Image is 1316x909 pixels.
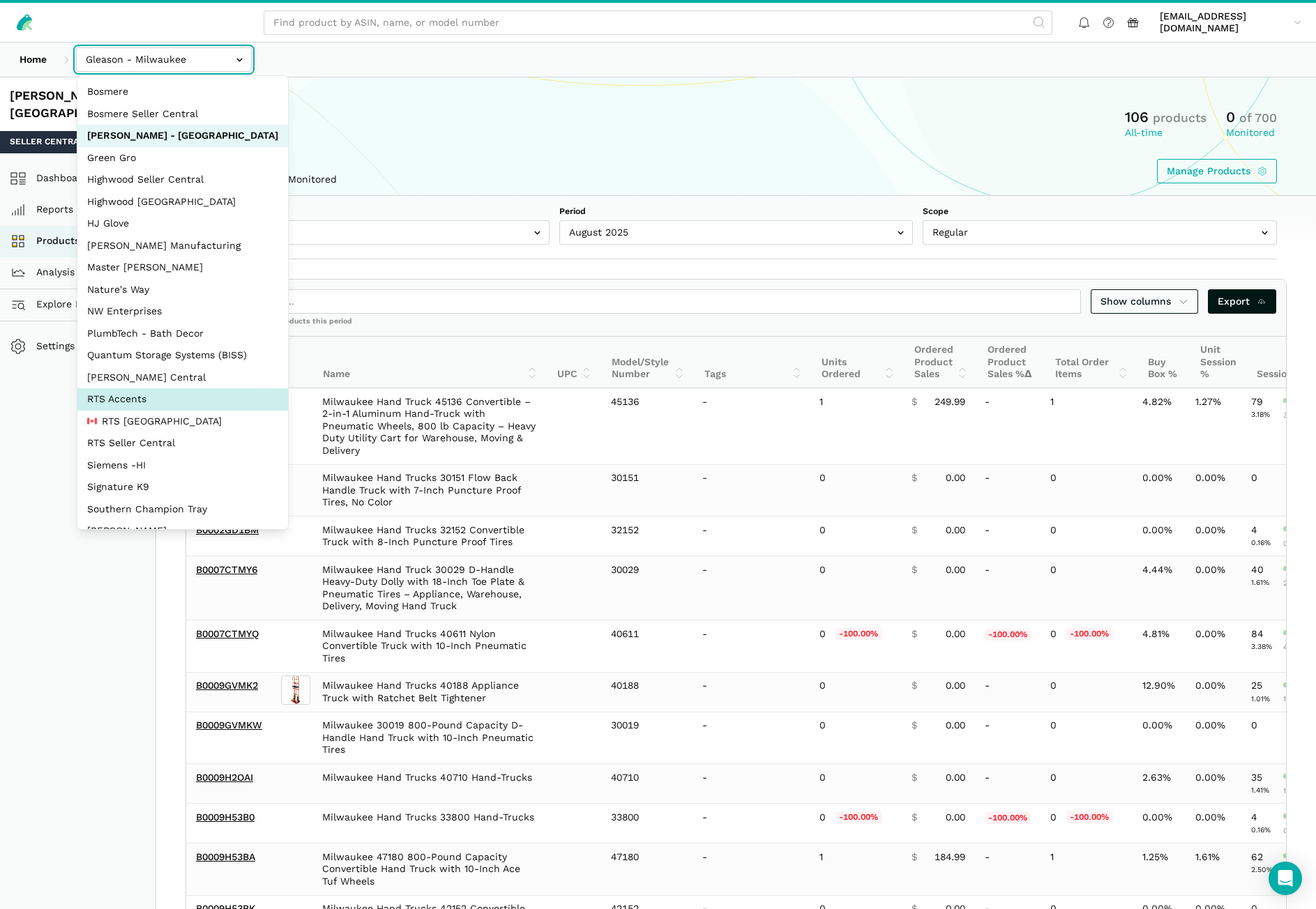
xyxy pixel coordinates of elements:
[1186,388,1241,464] td: 1.27%
[196,719,262,731] a: B0009GVMKW
[196,680,258,691] a: B0009GVMK2
[1133,556,1186,620] td: 4.44%
[1186,620,1241,673] td: 0.00%
[1066,628,1113,641] span: -100.00%
[601,620,693,673] td: 40611
[77,323,288,345] button: PlumbTech - Bath Decor
[186,316,1286,336] div: Showing 1 to 25 of 106 products this period
[559,206,914,218] label: Period
[946,472,965,484] span: 0.00
[77,498,288,521] button: Southern Champion Tray
[77,81,288,103] button: Bosmere
[1251,694,1270,703] span: 1.01%
[693,764,810,804] td: -
[1133,388,1186,464] td: 4.82%
[1251,524,1271,549] span: Session %
[1133,517,1186,556] td: 0.00%
[1186,804,1241,843] td: 0.00%
[1283,774,1315,779] span: Browser Sessions 14 (1.17%)
[77,454,288,477] button: Siemens -HI
[985,812,1031,825] span: -100.00%
[601,764,693,804] td: 40710
[912,680,917,692] span: $
[1125,108,1149,125] span: 106
[912,396,917,408] span: $
[1045,337,1138,388] th: Total Order Items: activate to sort column ascending
[313,337,547,388] th: Name: activate to sort column ascending
[935,396,965,408] span: 249.99
[693,464,810,517] td: -
[1226,127,1277,139] div: Monitored
[975,517,1041,556] td: -
[1186,672,1241,712] td: 0.00%
[76,47,252,72] input: Gleason - Milwaukee
[601,464,693,517] td: 30151
[77,125,288,147] button: [PERSON_NAME] - [GEOGRAPHIC_DATA]
[946,680,965,692] span: 0.00
[978,337,1045,388] th: Ordered Product Sales %Δ
[1208,289,1277,314] a: Export
[1283,411,1304,420] span: Browser Session %
[1041,843,1133,896] td: 1
[1251,628,1272,652] span: Session %
[1239,111,1277,125] span: of 700
[77,191,288,213] button: Highwood [GEOGRAPHIC_DATA]
[77,300,288,323] button: NW Enterprises
[946,719,965,732] span: 0.00
[15,296,98,313] span: Explore Data
[278,164,347,196] a: Monitored
[196,289,1081,314] input: Search products...
[912,719,917,732] span: $
[312,672,547,712] td: Milwaukee Hand Trucks 40188 Appliance Truck with Ratchet Belt Tightener
[77,476,288,498] button: Signature K9
[196,811,255,823] a: B0009H53B0
[312,517,547,556] td: Milwaukee Hand Trucks 32152 Convertible Truck with 8-Inch Puncture Proof Tires
[1251,811,1271,836] span: Session %
[835,811,882,824] span: -100.00%
[1050,628,1057,641] span: 0
[559,220,914,245] input: August 2025
[1157,159,1278,183] a: Manage Products
[693,712,810,764] td: -
[1283,643,1304,652] span: Browser Session %
[1041,672,1133,712] td: 0
[1251,825,1271,834] span: 0.16%
[946,524,965,537] span: 0.00
[912,564,917,576] span: $
[912,851,917,864] span: $
[312,556,547,620] td: Milwaukee Hand Truck 30029 D-Handle Heavy-Duty Dolly with 18-Inch Toe Plate & Pneumatic Tires – A...
[601,712,693,764] td: 30019
[946,811,965,824] span: 0.00
[975,712,1041,764] td: -
[810,764,902,804] td: 0
[985,629,1031,641] span: -100.00%
[975,843,1041,896] td: -
[946,772,965,784] span: 0.00
[1218,294,1267,309] span: Export
[935,851,965,864] span: 184.99
[195,220,550,245] input: Monthly
[1190,337,1247,388] th: Unit Session %
[835,628,882,641] span: -100.00%
[693,804,810,843] td: -
[1186,464,1241,517] td: 0.00%
[601,517,693,556] td: 32152
[196,564,257,575] a: B0007CTMY6
[1283,694,1301,704] span: Browser Session %
[77,213,288,235] button: HJ Glove
[695,337,812,388] th: Tags: activate to sort column ascending
[1101,294,1188,309] span: Show columns
[77,388,288,411] button: RTS Accents
[1041,517,1133,556] td: 0
[1133,672,1186,712] td: 12.90%
[10,136,84,148] span: Seller Central
[77,147,288,169] button: Green Gro
[1283,579,1303,588] span: Browser Session %
[1133,843,1186,896] td: 1.25%
[264,10,1052,35] input: Find product by ASIN, name, or model number
[1041,764,1133,804] td: 0
[1160,10,1289,35] span: [EMAIL_ADDRESS][DOMAIN_NAME]
[601,672,693,712] td: 40188
[77,103,288,125] button: Bosmere Seller Central
[923,206,1277,218] label: Scope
